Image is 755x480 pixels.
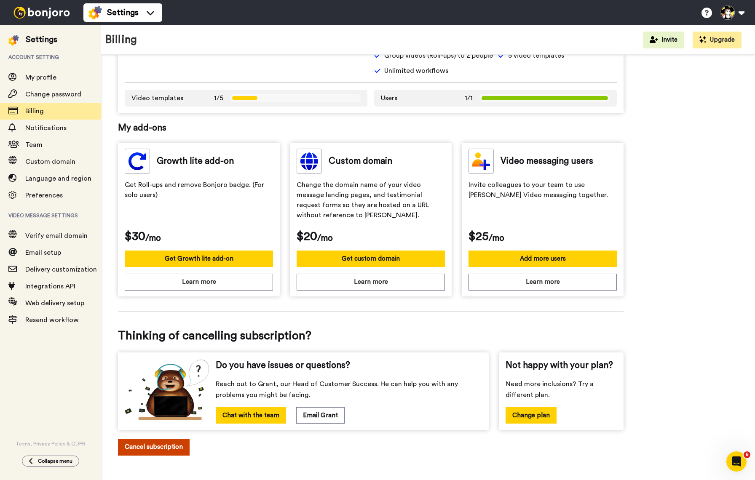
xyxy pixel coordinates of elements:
span: Thinking of cancelling subscription? [118,327,624,344]
span: Change password [25,91,81,98]
img: settings-colored.svg [8,35,19,45]
span: Invite colleagues to your team to use [PERSON_NAME] Video messaging together. [469,180,617,222]
span: Email setup [25,249,61,256]
div: Settings [26,34,57,45]
span: Do you have issues or questions? [216,359,350,372]
span: Change the domain name of your video message landing pages, and testimonial request forms so they... [297,180,445,222]
button: Email Grant [296,407,345,424]
span: Video messaging users [501,155,593,168]
span: My profile [25,74,56,81]
span: Custom domain [25,158,75,165]
button: Add more users [469,251,617,267]
span: /mo [145,232,161,245]
button: Get Growth lite add-on [125,251,273,267]
span: /mo [489,232,504,245]
img: group-messaging.svg [125,149,150,174]
span: Notifications [25,125,67,131]
span: Resend workflow [25,317,79,323]
span: Growth lite add-on [157,155,234,168]
span: Reach out to Grant, our Head of Customer Success. He can help you with any problems you might be ... [216,379,482,400]
span: Get Roll-ups and remove Bonjoro badge. (For solo users) [125,180,273,222]
button: Learn more [297,274,445,290]
span: Verify email domain [25,232,88,239]
button: Learn more [469,274,617,290]
span: 5 video templates [508,51,564,61]
span: 1/5 [214,93,223,103]
button: Chat with the team [216,407,286,424]
span: Not happy with your plan? [506,359,613,372]
span: Language and region [25,175,91,182]
span: $25 [469,228,489,245]
span: Billing [25,108,44,115]
span: My add-ons [118,122,624,134]
span: $30 [125,228,145,245]
button: Learn more [125,274,273,290]
button: Change plan [506,407,557,424]
span: 1/1 [465,93,473,103]
span: Collapse menu [38,458,72,464]
span: 6 [744,451,750,458]
span: Custom domain [329,155,392,168]
span: Unlimited workflows [384,66,448,76]
img: settings-colored.svg [88,6,102,19]
span: Group videos (Roll-ups) to 2 people [384,51,493,61]
button: Upgrade [693,32,742,48]
img: custom-domain.svg [297,149,322,174]
h1: Billing [105,34,137,46]
span: Preferences [25,192,63,199]
a: Cancel subscription [118,439,624,468]
span: Video templates [131,93,183,103]
span: Settings [107,7,139,19]
span: Users [381,93,397,103]
span: Need more inclusions? Try a different plan. [506,379,617,400]
iframe: Intercom live chat [726,451,747,472]
span: Integrations API [25,283,75,290]
span: Team [25,141,43,148]
img: cs-bear.png [125,359,209,420]
img: bj-logo-header-white.svg [10,7,73,19]
span: /mo [317,232,333,245]
button: Collapse menu [22,456,79,467]
span: Delivery customization [25,266,97,273]
span: $20 [297,228,317,245]
img: team-members.svg [469,149,494,174]
button: Get custom domain [297,251,445,267]
button: Cancel subscription [118,439,190,455]
span: Web delivery setup [25,300,84,307]
button: Invite [643,32,684,48]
